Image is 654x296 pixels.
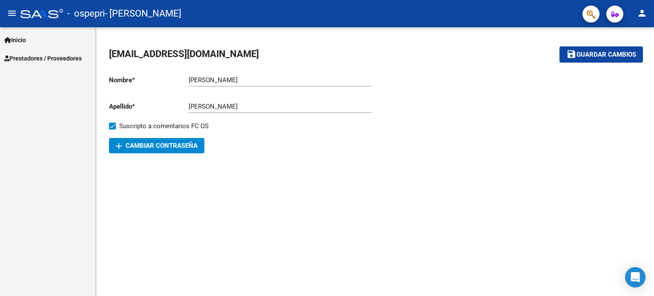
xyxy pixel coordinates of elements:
[559,46,643,62] button: Guardar cambios
[4,35,26,45] span: Inicio
[7,8,17,18] mat-icon: menu
[109,102,189,111] p: Apellido
[119,121,209,131] span: Suscripto a comentarios FC OS
[4,54,82,63] span: Prestadores / Proveedores
[116,142,198,149] span: Cambiar Contraseña
[109,75,189,85] p: Nombre
[105,4,181,23] span: - [PERSON_NAME]
[114,141,124,151] mat-icon: add
[637,8,647,18] mat-icon: person
[625,267,645,287] div: Open Intercom Messenger
[577,51,636,59] span: Guardar cambios
[109,49,259,59] span: [EMAIL_ADDRESS][DOMAIN_NAME]
[109,138,204,153] button: Cambiar Contraseña
[67,4,105,23] span: - ospepri
[566,49,577,59] mat-icon: save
